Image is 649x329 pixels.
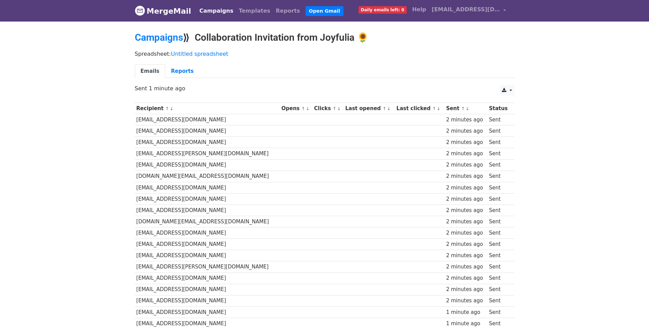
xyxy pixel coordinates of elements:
[487,103,511,114] th: Status
[487,273,511,284] td: Sent
[333,106,336,111] a: ↑
[446,195,486,203] div: 2 minutes ago
[487,284,511,295] td: Sent
[280,103,313,114] th: Opens
[444,103,487,114] th: Sent
[487,250,511,261] td: Sent
[135,261,280,273] td: [EMAIL_ADDRESS][PERSON_NAME][DOMAIN_NAME]
[432,106,436,111] a: ↑
[446,297,486,305] div: 2 minutes ago
[165,106,169,111] a: ↑
[306,106,310,111] a: ↓
[135,239,280,250] td: [EMAIL_ADDRESS][DOMAIN_NAME]
[135,32,515,43] h2: ⟫ Collaboration Invitation from Joyfulia 🌻
[135,295,280,306] td: [EMAIL_ADDRESS][DOMAIN_NAME]
[395,103,444,114] th: Last clicked
[135,273,280,284] td: [EMAIL_ADDRESS][DOMAIN_NAME]
[170,106,173,111] a: ↓
[135,216,280,227] td: [DOMAIN_NAME][EMAIL_ADDRESS][DOMAIN_NAME]
[487,137,511,148] td: Sent
[135,103,280,114] th: Recipient
[301,106,305,111] a: ↑
[466,106,469,111] a: ↓
[446,172,486,180] div: 2 minutes ago
[165,64,199,78] a: Reports
[446,150,486,158] div: 2 minutes ago
[432,5,500,14] span: [EMAIL_ADDRESS][DOMAIN_NAME]
[446,116,486,124] div: 2 minutes ago
[135,50,515,57] p: Spreadsheet:
[487,239,511,250] td: Sent
[487,171,511,182] td: Sent
[446,127,486,135] div: 2 minutes ago
[135,193,280,205] td: [EMAIL_ADDRESS][DOMAIN_NAME]
[135,306,280,318] td: [EMAIL_ADDRESS][DOMAIN_NAME]
[487,159,511,171] td: Sent
[487,193,511,205] td: Sent
[446,184,486,192] div: 2 minutes ago
[446,240,486,248] div: 2 minutes ago
[487,114,511,126] td: Sent
[446,218,486,226] div: 2 minutes ago
[487,261,511,273] td: Sent
[135,159,280,171] td: [EMAIL_ADDRESS][DOMAIN_NAME]
[446,286,486,293] div: 2 minutes ago
[135,171,280,182] td: [DOMAIN_NAME][EMAIL_ADDRESS][DOMAIN_NAME]
[446,207,486,214] div: 2 minutes ago
[135,284,280,295] td: [EMAIL_ADDRESS][DOMAIN_NAME]
[135,227,280,239] td: [EMAIL_ADDRESS][DOMAIN_NAME]
[135,5,145,16] img: MergeMail logo
[487,227,511,239] td: Sent
[461,106,465,111] a: ↑
[171,51,228,57] a: Untitled spreadsheet
[135,64,165,78] a: Emails
[236,4,273,18] a: Templates
[410,3,429,16] a: Help
[446,139,486,146] div: 2 minutes ago
[135,114,280,126] td: [EMAIL_ADDRESS][DOMAIN_NAME]
[487,318,511,329] td: Sent
[382,106,386,111] a: ↑
[312,103,343,114] th: Clicks
[446,229,486,237] div: 2 minutes ago
[387,106,391,111] a: ↓
[343,103,395,114] th: Last opened
[446,161,486,169] div: 2 minutes ago
[306,6,343,16] a: Open Gmail
[197,4,236,18] a: Campaigns
[135,85,515,92] p: Sent 1 minute ago
[359,6,407,14] span: Daily emails left: 0
[135,32,183,43] a: Campaigns
[487,205,511,216] td: Sent
[135,205,280,216] td: [EMAIL_ADDRESS][DOMAIN_NAME]
[487,306,511,318] td: Sent
[446,252,486,260] div: 2 minutes ago
[487,216,511,227] td: Sent
[429,3,509,19] a: [EMAIL_ADDRESS][DOMAIN_NAME]
[135,318,280,329] td: [EMAIL_ADDRESS][DOMAIN_NAME]
[135,137,280,148] td: [EMAIL_ADDRESS][DOMAIN_NAME]
[273,4,303,18] a: Reports
[356,3,410,16] a: Daily emails left: 0
[487,126,511,137] td: Sent
[437,106,440,111] a: ↓
[446,320,486,328] div: 1 minute ago
[135,4,191,18] a: MergeMail
[135,148,280,159] td: [EMAIL_ADDRESS][PERSON_NAME][DOMAIN_NAME]
[487,295,511,306] td: Sent
[487,182,511,193] td: Sent
[487,148,511,159] td: Sent
[446,263,486,271] div: 2 minutes ago
[446,274,486,282] div: 2 minutes ago
[135,182,280,193] td: [EMAIL_ADDRESS][DOMAIN_NAME]
[337,106,341,111] a: ↓
[135,126,280,137] td: [EMAIL_ADDRESS][DOMAIN_NAME]
[446,308,486,316] div: 1 minute ago
[135,250,280,261] td: [EMAIL_ADDRESS][DOMAIN_NAME]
